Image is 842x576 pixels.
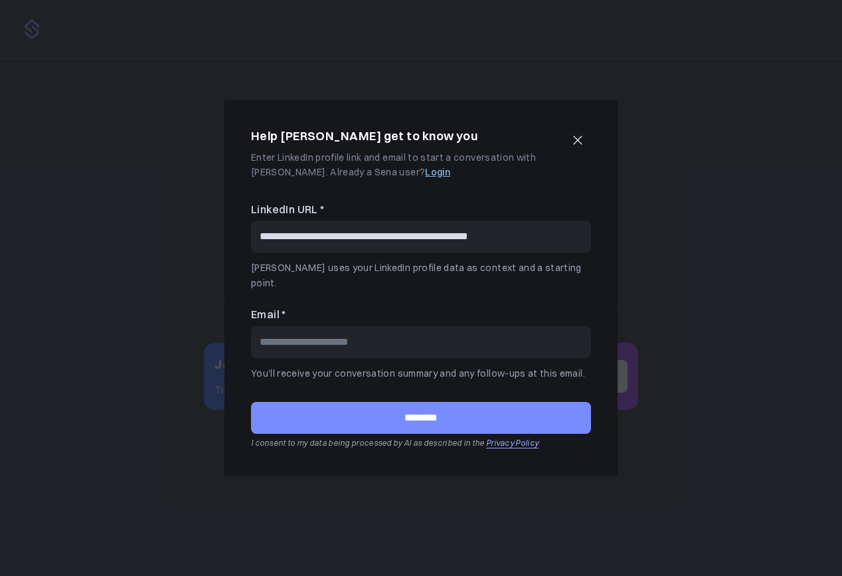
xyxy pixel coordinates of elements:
[251,127,477,146] h2: Help [PERSON_NAME] get to know you
[251,438,485,448] span: I consent to my data being processed by AI as described in the
[251,260,591,290] p: [PERSON_NAME] uses your LinkedIn profile data as context and a starting point.
[425,166,450,178] a: Login
[251,201,591,219] label: LinkedIn URL *
[251,150,559,180] p: Enter LinkedIn profile link and email to start a conversation with [PERSON_NAME]. Already a Sena ...
[251,366,591,381] p: You’ll receive your conversation summary and any follow-ups at this email.
[251,306,591,324] label: Email *
[486,438,539,448] a: Privacy Policy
